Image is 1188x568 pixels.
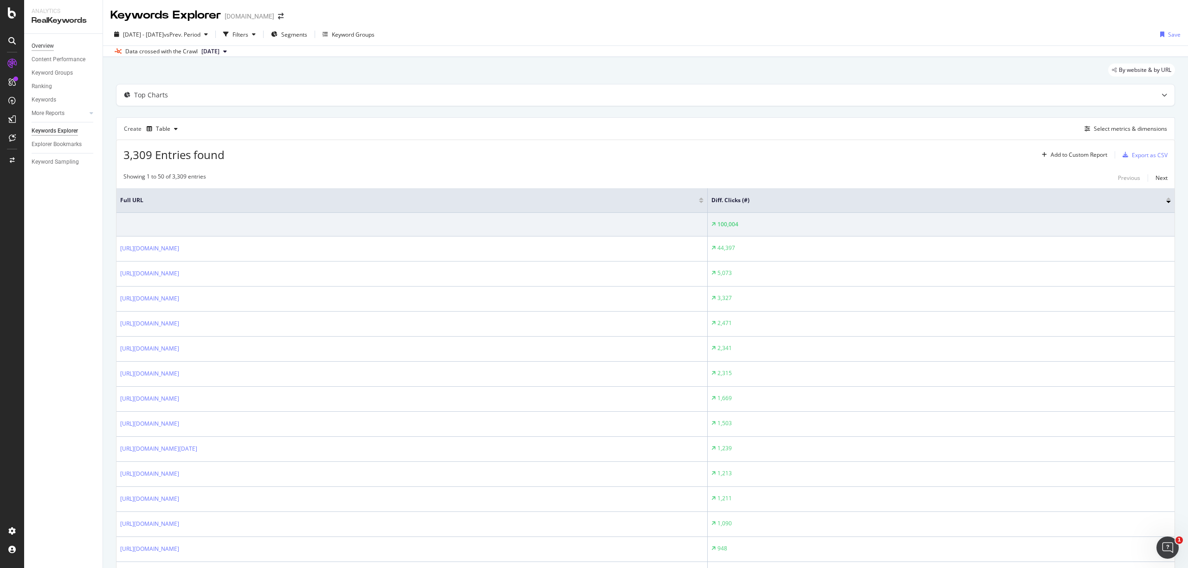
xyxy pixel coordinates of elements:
a: [URL][DOMAIN_NAME][DATE] [120,444,197,453]
a: [URL][DOMAIN_NAME] [120,419,179,428]
a: Keyword Groups [32,68,96,78]
a: [URL][DOMAIN_NAME] [120,244,179,253]
button: Export as CSV [1119,147,1168,162]
div: Explorer Bookmarks [32,140,82,149]
div: arrow-right-arrow-left [278,13,284,19]
span: 2025 Mar. 27th [201,47,220,56]
img: Profile image for Gabriella [117,15,136,33]
div: Ask a questionAI Agent and team can help [9,178,176,213]
div: Filters [232,31,248,38]
div: 1,503 [717,419,732,428]
div: Keywords Explorer [110,7,221,23]
span: vs Prev. Period [164,31,200,38]
div: Recent messageProfile image for Customer SupportIs that what you were looking for?Customer Suppor... [9,125,176,173]
a: Explorer Bookmarks [32,140,96,149]
iframe: Intercom live chat [1156,536,1179,559]
button: Add to Custom Report [1038,147,1107,162]
button: Keyword Groups [319,27,378,42]
span: Full URL [120,196,685,204]
div: Data crossed with the Crawl [125,47,198,56]
div: Integrating Web Traffic Data [19,265,155,275]
span: Diff. Clicks (#) [711,196,1152,204]
div: Create [124,121,181,136]
a: [URL][DOMAIN_NAME] [120,369,179,378]
div: Showing 1 to 50 of 3,309 entries [123,172,206,184]
a: [URL][DOMAIN_NAME] [120,319,179,328]
span: [DATE] - [DATE] [123,31,164,38]
div: Semrush Data in Botify [19,282,155,292]
div: SmartIndex Overview [19,248,155,258]
span: 3,309 Entries found [123,147,225,162]
div: Integrating Web Traffic Data [13,262,172,279]
button: Next [1156,172,1168,184]
button: Filters [220,27,259,42]
div: 2,315 [717,369,732,377]
div: 1,211 [717,494,732,503]
a: [URL][DOMAIN_NAME] [120,294,179,303]
button: Search for help [13,222,172,241]
div: Previous [1118,174,1140,182]
div: 2,341 [717,344,732,352]
a: [URL][DOMAIN_NAME] [120,469,179,479]
p: Hello [PERSON_NAME]. [19,66,167,97]
span: Messages [77,313,109,319]
div: SmartIndex Overview [13,244,172,262]
div: RealKeywords [32,15,95,26]
a: Overview [32,41,96,51]
button: Messages [62,289,123,326]
div: Recent message [19,133,167,142]
div: 1,090 [717,519,732,528]
div: 1,213 [717,469,732,478]
div: 948 [717,544,727,553]
a: [URL][DOMAIN_NAME] [120,544,179,554]
img: Profile image for Customer Support [19,147,38,165]
div: Ask a question [19,186,155,196]
div: Profile image for Customer SupportIs that what you were looking for?Customer Support•[DATE] [10,139,176,173]
div: • [DATE] [103,156,129,166]
button: Save [1156,27,1181,42]
div: 5,073 [717,269,732,277]
div: Keyword Groups [32,68,73,78]
div: 1,669 [717,394,732,402]
button: Segments [267,27,311,42]
div: Ranking [32,82,52,91]
div: 1,239 [717,444,732,453]
div: Keywords Explorer [32,126,78,136]
span: By website & by URL [1119,67,1171,73]
div: Analytics [32,7,95,15]
a: [URL][DOMAIN_NAME] [120,394,179,403]
button: Help [124,289,186,326]
a: More Reports [32,108,87,118]
div: Content Performance [32,55,85,64]
div: Save [1168,31,1181,38]
div: Close [160,15,176,32]
img: Profile image for Jessica [99,15,118,33]
a: [URL][DOMAIN_NAME] [120,344,179,353]
span: Search for help [19,227,75,236]
div: AI Agent and team can help [19,196,155,205]
a: Keywords [32,95,96,105]
a: [URL][DOMAIN_NAME] [120,494,179,504]
div: Keywords [32,95,56,105]
div: 2,471 [717,319,732,327]
a: [URL][DOMAIN_NAME] [120,519,179,529]
span: Is that what you were looking for? [41,147,152,154]
span: 1 [1175,536,1183,544]
div: More Reports [32,108,65,118]
span: Help [147,313,162,319]
div: Add to Custom Report [1051,152,1107,158]
a: Keyword Sampling [32,157,96,167]
a: Ranking [32,82,96,91]
div: Keyword Sampling [32,157,79,167]
div: 100,004 [717,220,738,229]
p: How can we help? [19,97,167,113]
a: [URL][DOMAIN_NAME] [120,269,179,278]
a: Keywords Explorer [32,126,96,136]
img: logo [19,18,62,32]
button: Previous [1118,172,1140,184]
div: Table [156,126,170,132]
div: legacy label [1108,64,1175,77]
div: Semrush Data in Botify [13,279,172,296]
div: Next [1156,174,1168,182]
button: [DATE] - [DATE]vsPrev. Period [110,27,212,42]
